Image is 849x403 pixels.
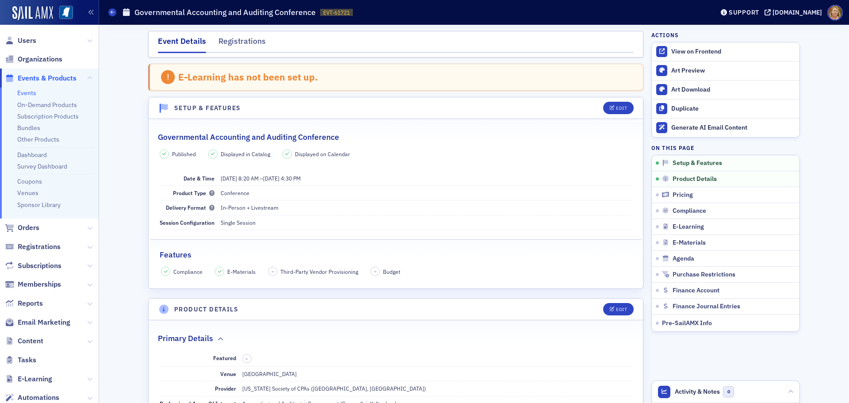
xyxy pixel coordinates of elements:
span: Pricing [673,191,693,199]
span: – [272,269,274,275]
h4: Setup & Features [174,104,241,113]
h1: Governmental Accounting and Auditing Conference [134,7,316,18]
span: Agenda [673,255,694,263]
a: Other Products [17,135,59,143]
a: Users [5,36,36,46]
button: Edit [603,102,634,114]
div: Event Details [158,35,206,53]
span: Finance Account [673,287,719,295]
span: Reports [18,299,43,308]
span: Third-Party Vendor Provisioning [280,268,358,276]
a: Art Preview [652,61,799,80]
span: Content [18,336,43,346]
span: Events & Products [18,73,76,83]
button: [DOMAIN_NAME] [765,9,825,15]
span: Single Session [221,219,256,226]
time: 8:20 AM [238,175,259,182]
span: Featured [213,354,236,361]
div: Art Download [671,86,795,94]
a: Orders [5,223,39,233]
a: Venues [17,189,38,197]
a: On-Demand Products [17,101,77,109]
a: Sponsor Library [17,201,61,209]
a: E-Learning [5,374,52,384]
span: In-Person + Livestream [221,204,279,211]
span: Organizations [18,54,62,64]
a: Content [5,336,43,346]
dd: – [221,171,632,185]
span: Automations [18,393,59,403]
span: Date & Time [184,175,214,182]
span: Delivery Format [166,204,214,211]
a: Subscription Products [17,112,79,120]
a: Reports [5,299,43,308]
div: Art Preview [671,67,795,75]
div: [DOMAIN_NAME] [773,8,822,16]
span: Email Marketing [18,318,70,327]
a: Events [17,89,36,97]
span: [US_STATE] Society of CPAs ([GEOGRAPHIC_DATA], [GEOGRAPHIC_DATA]) [242,385,426,392]
a: Art Download [652,80,799,99]
span: [GEOGRAPHIC_DATA] [242,370,297,377]
span: Venue [220,370,236,377]
span: Session Configuration [160,219,214,226]
span: Memberships [18,280,61,289]
span: Displayed in Catalog [221,150,270,158]
span: Orders [18,223,39,233]
img: SailAMX [59,6,73,19]
a: Tasks [5,355,36,365]
span: Subscriptions [18,261,61,271]
a: Subscriptions [5,261,61,271]
span: Compliance [173,268,203,276]
h2: Primary Details [158,333,213,344]
a: Memberships [5,280,61,289]
time: 4:30 PM [281,175,301,182]
span: E-Materials [227,268,256,276]
a: Organizations [5,54,62,64]
a: Bundles [17,124,40,132]
a: Email Marketing [5,318,70,327]
span: – [245,356,248,362]
div: Edit [616,106,627,111]
a: Coupons [17,177,42,185]
div: Duplicate [671,105,795,113]
h4: Product Details [174,305,238,314]
span: Budget [383,268,400,276]
img: SailAMX [12,6,53,20]
span: Users [18,36,36,46]
span: Activity & Notes [675,387,720,396]
h4: Actions [651,31,679,39]
span: Registrations [18,242,61,252]
span: Product Type [173,189,214,196]
button: Generate AI Email Content [652,118,799,137]
div: View on Frontend [671,48,795,56]
h2: Features [160,249,191,261]
span: Setup & Features [673,159,722,167]
span: Compliance [673,207,706,215]
span: Displayed on Calendar [295,150,350,158]
span: [DATE] [221,175,237,182]
div: E-Learning has not been set up. [178,71,318,83]
span: E-Learning [673,223,704,231]
button: Edit [603,303,634,315]
span: Profile [827,5,843,20]
span: – [374,269,377,275]
span: E-Materials [673,239,706,247]
span: Tasks [18,355,36,365]
span: E-Learning [18,374,52,384]
button: Duplicate [652,99,799,118]
h4: On this page [651,144,800,152]
span: Product Details [673,175,717,183]
h2: Governmental Accounting and Auditing Conference [158,131,339,143]
a: Events & Products [5,73,76,83]
div: Support [729,8,759,16]
div: Edit [616,307,627,312]
span: Provider [215,385,236,392]
div: Registrations [218,35,266,52]
span: Finance Journal Entries [673,303,740,311]
a: View on Frontend [652,42,799,61]
a: Dashboard [17,151,47,159]
span: Purchase Restrictions [673,271,735,279]
a: View Homepage [53,6,73,21]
